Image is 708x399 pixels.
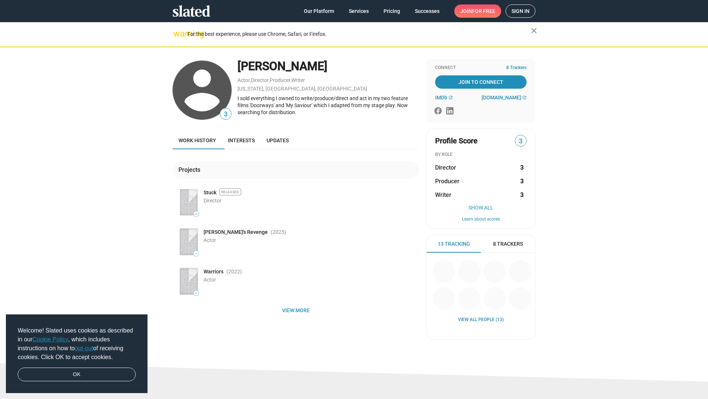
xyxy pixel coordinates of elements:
span: Actor [204,277,216,283]
mat-icon: open_in_new [448,95,453,100]
a: Director [251,77,269,83]
span: , [269,79,270,83]
span: Pricing [383,4,400,18]
span: Released [219,188,241,195]
span: Join To Connect [437,75,525,89]
span: 3 [220,109,231,119]
a: IMDb [435,95,453,100]
span: 8 Trackers [506,65,527,71]
a: [DOMAIN_NAME] [482,95,527,100]
div: I sold everything I owned to write/produce/direct and act in my two feature films 'Doorways' and ... [237,95,419,116]
span: Writer [435,191,451,199]
a: Producer [270,77,291,83]
div: BY ROLE [435,152,527,158]
button: Learn about scores [435,216,527,222]
a: dismiss cookie message [18,368,136,382]
span: , [250,79,251,83]
span: Sign in [511,5,530,17]
strong: 3 [520,191,524,199]
div: [PERSON_NAME] [237,58,419,74]
a: Interests [222,132,261,149]
span: [PERSON_NAME]'s Revenge [204,229,268,236]
span: Our Platform [304,4,334,18]
span: Stuck [204,189,216,196]
strong: 3 [520,177,524,185]
span: 8 Trackers [493,241,523,248]
span: Director [204,198,222,204]
a: [US_STATE], [GEOGRAPHIC_DATA], [GEOGRAPHIC_DATA] [237,86,367,92]
span: (2025 ) [271,229,286,236]
span: — [194,291,199,295]
span: View more [178,304,413,317]
span: Welcome! Slated uses cookies as described in our , which includes instructions on how to of recei... [18,326,136,362]
span: (2022 ) [226,268,242,275]
span: 13 Tracking [438,241,470,248]
a: Work history [173,132,222,149]
span: Actor [204,237,216,243]
mat-icon: close [530,26,538,35]
span: Warriors [204,268,223,275]
span: Director [435,164,456,171]
a: Pricing [378,4,406,18]
a: Services [343,4,375,18]
span: Join [460,4,495,18]
div: Projects [178,166,203,174]
div: cookieconsent [6,314,147,393]
span: , [291,79,291,83]
div: Connect [435,65,527,71]
a: Updates [261,132,295,149]
span: Services [349,4,369,18]
a: Join To Connect [435,75,527,89]
strong: 3 [520,164,524,171]
a: Actor [237,77,250,83]
a: Cookie Policy [32,336,68,342]
a: Successes [409,4,445,18]
span: — [194,212,199,216]
span: — [194,252,199,256]
span: for free [472,4,495,18]
a: View all People (13) [458,317,504,323]
span: [DOMAIN_NAME] [482,95,521,100]
span: 3 [515,136,526,146]
a: Sign in [506,4,535,18]
span: Successes [415,4,440,18]
mat-icon: open_in_new [522,95,527,100]
span: Producer [435,177,459,185]
span: Updates [267,137,289,143]
mat-icon: warning [173,29,182,38]
span: IMDb [435,95,447,100]
button: Show All [435,205,527,211]
a: opt-out [75,345,93,351]
button: View more [173,304,419,317]
div: For the best experience, please use Chrome, Safari, or Firefox. [187,29,531,39]
span: Work history [178,137,216,143]
span: Interests [228,137,255,143]
a: Joinfor free [454,4,501,18]
a: Writer [291,77,305,83]
a: Our Platform [298,4,340,18]
span: Profile Score [435,136,478,146]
